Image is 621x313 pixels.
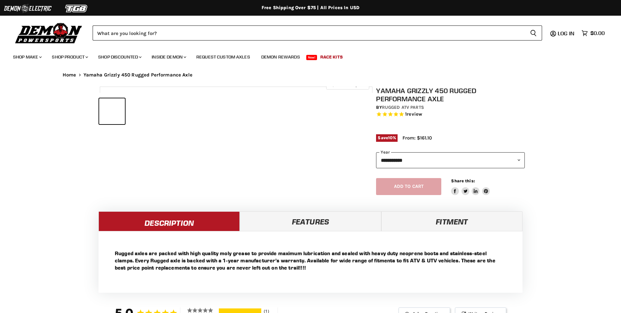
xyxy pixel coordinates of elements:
span: From: $161.10 [402,135,432,141]
div: by [376,104,525,111]
span: Log in [558,30,574,37]
span: Click to expand [329,82,366,87]
h1: Yamaha Grizzly 450 Rugged Performance Axle [376,87,525,103]
a: Shop Discounted [93,50,145,64]
button: IMAGE thumbnail [127,98,153,124]
button: Search [525,25,542,41]
a: Features [240,211,381,231]
img: Demon Electric Logo 2 [3,2,52,15]
select: year [376,152,525,168]
span: Yamaha Grizzly 450 Rugged Performance Axle [83,72,192,78]
button: IMAGE thumbnail [99,98,125,124]
span: Rated 5.0 out of 5 stars 1 reviews [376,111,525,118]
a: Shop Product [47,50,92,64]
span: New! [306,55,317,60]
a: Home [63,72,76,78]
form: Product [93,25,542,41]
img: Demon Powersports [13,21,84,44]
a: Request Custom Axles [191,50,255,64]
div: 5 ★ [187,307,218,313]
div: Free Shipping Over $75 | All Prices In USD [50,5,571,11]
span: 10 [388,135,393,140]
ul: Main menu [8,48,603,64]
a: Inside Demon [147,50,190,64]
span: Share this: [451,178,475,183]
button: IMAGE thumbnail [155,98,180,124]
img: TGB Logo 2 [52,2,101,15]
a: Race Kits [315,50,348,64]
aside: Share this: [451,178,490,195]
a: Demon Rewards [256,50,305,64]
a: Rugged ATV Parts [382,105,424,110]
span: 1 reviews [405,111,422,117]
a: $0.00 [578,28,608,38]
a: Fitment [381,211,523,231]
span: $0.00 [590,30,605,36]
span: review [407,111,422,117]
a: Description [98,211,240,231]
span: Save % [376,134,398,141]
p: Rugged axles are packed with high quality moly grease to provide maximum lubrication and sealed w... [115,250,506,271]
input: Search [93,25,525,41]
a: Log in [555,30,578,36]
a: Shop Make [8,50,46,64]
nav: Breadcrumbs [50,72,571,78]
